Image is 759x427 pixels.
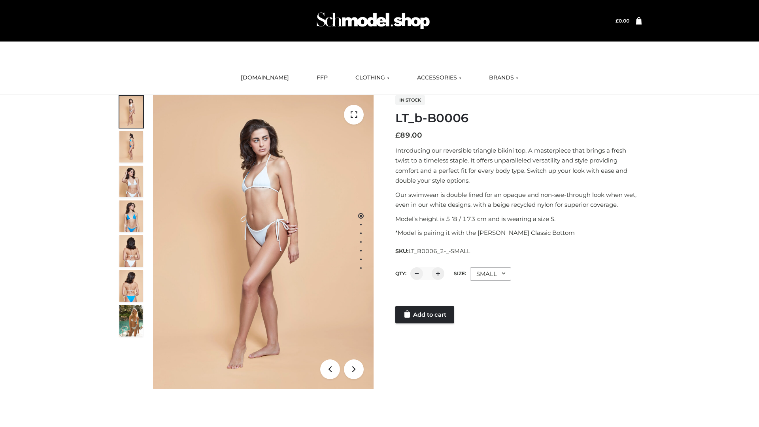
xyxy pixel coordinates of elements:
[616,18,629,24] a: £0.00
[411,69,467,87] a: ACCESSORIES
[119,131,143,162] img: ArielClassicBikiniTop_CloudNine_AzureSky_OW114ECO_2-scaled.jpg
[395,228,642,238] p: *Model is pairing it with the [PERSON_NAME] Classic Bottom
[395,95,425,105] span: In stock
[395,214,642,224] p: Model’s height is 5 ‘8 / 173 cm and is wearing a size S.
[119,200,143,232] img: ArielClassicBikiniTop_CloudNine_AzureSky_OW114ECO_4-scaled.jpg
[119,166,143,197] img: ArielClassicBikiniTop_CloudNine_AzureSky_OW114ECO_3-scaled.jpg
[119,305,143,336] img: Arieltop_CloudNine_AzureSky2.jpg
[395,131,422,140] bdi: 89.00
[395,131,400,140] span: £
[153,95,374,389] img: ArielClassicBikiniTop_CloudNine_AzureSky_OW114ECO_1
[395,111,642,125] h1: LT_b-B0006
[395,246,471,256] span: SKU:
[408,248,470,255] span: LT_B0006_2-_-SMALL
[314,5,432,36] img: Schmodel Admin 964
[311,69,334,87] a: FFP
[454,270,466,276] label: Size:
[616,18,619,24] span: £
[395,306,454,323] a: Add to cart
[616,18,629,24] bdi: 0.00
[349,69,395,87] a: CLOTHING
[119,96,143,128] img: ArielClassicBikiniTop_CloudNine_AzureSky_OW114ECO_1-scaled.jpg
[470,267,511,281] div: SMALL
[395,145,642,186] p: Introducing our reversible triangle bikini top. A masterpiece that brings a fresh twist to a time...
[235,69,295,87] a: [DOMAIN_NAME]
[395,190,642,210] p: Our swimwear is double lined for an opaque and non-see-through look when wet, even in our white d...
[119,270,143,302] img: ArielClassicBikiniTop_CloudNine_AzureSky_OW114ECO_8-scaled.jpg
[395,270,406,276] label: QTY:
[483,69,524,87] a: BRANDS
[119,235,143,267] img: ArielClassicBikiniTop_CloudNine_AzureSky_OW114ECO_7-scaled.jpg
